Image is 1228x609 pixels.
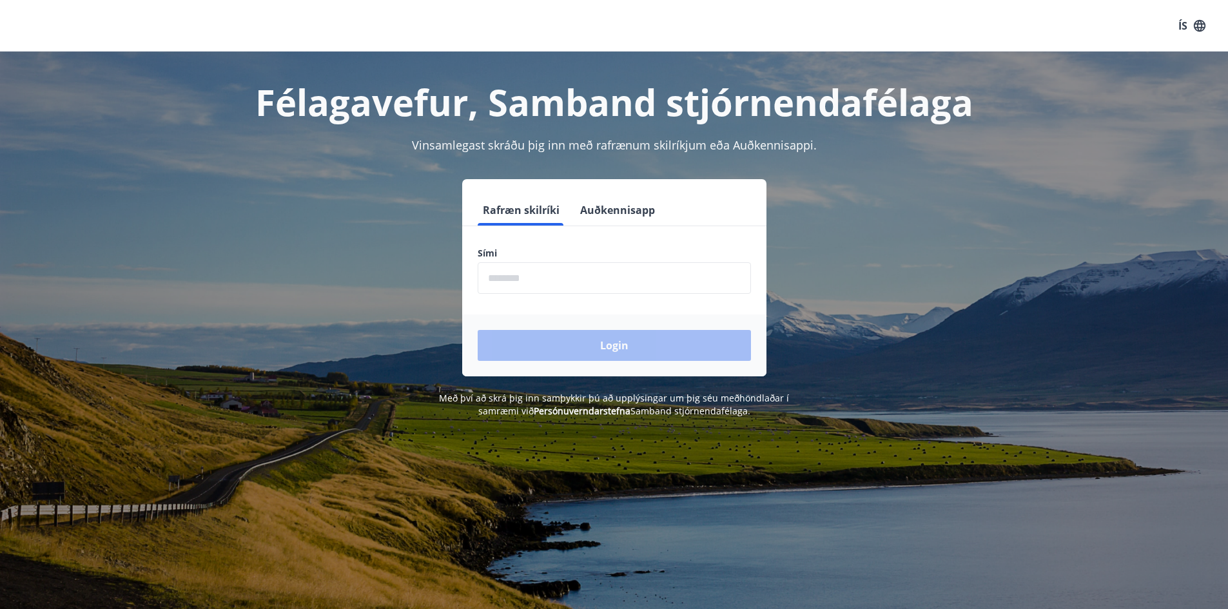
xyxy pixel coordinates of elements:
span: Með því að skrá þig inn samþykkir þú að upplýsingar um þig séu meðhöndlaðar í samræmi við Samband... [439,392,789,417]
span: Vinsamlegast skráðu þig inn með rafrænum skilríkjum eða Auðkennisappi. [412,137,817,153]
button: ÍS [1171,14,1213,37]
button: Auðkennisapp [575,195,660,226]
a: Persónuverndarstefna [534,405,630,417]
button: Rafræn skilríki [478,195,565,226]
h1: Félagavefur, Samband stjórnendafélaga [166,77,1063,126]
label: Sími [478,247,751,260]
